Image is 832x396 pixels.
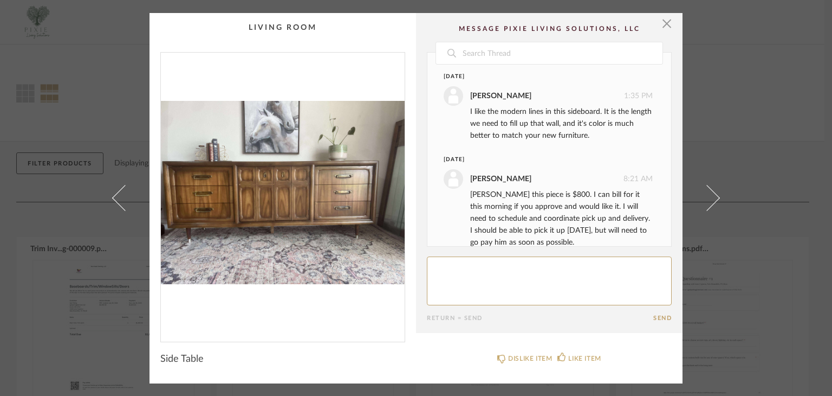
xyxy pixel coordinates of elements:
[444,156,633,164] div: [DATE]
[444,169,653,189] div: 8:21 AM
[160,353,204,365] span: Side Table
[508,353,552,364] div: DISLIKE ITEM
[461,42,662,64] input: Search Thread
[161,53,405,333] div: 0
[444,86,653,106] div: 1:35 PM
[470,173,531,185] div: [PERSON_NAME]
[568,353,601,364] div: LIKE ITEM
[656,13,678,35] button: Close
[470,189,653,248] div: [PERSON_NAME] this piece is $800. I can bill for it this morning if you approve and would like it...
[161,53,405,333] img: 8022ff42-177d-4d89-af24-c72f50777c9b_1000x1000.jpg
[470,90,531,102] div: [PERSON_NAME]
[470,106,653,142] div: I like the modern lines in this sideboard. It is the length we need to fill up that wall, and it'...
[444,73,633,81] div: [DATE]
[427,315,653,322] div: Return = Send
[653,315,672,322] button: Send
